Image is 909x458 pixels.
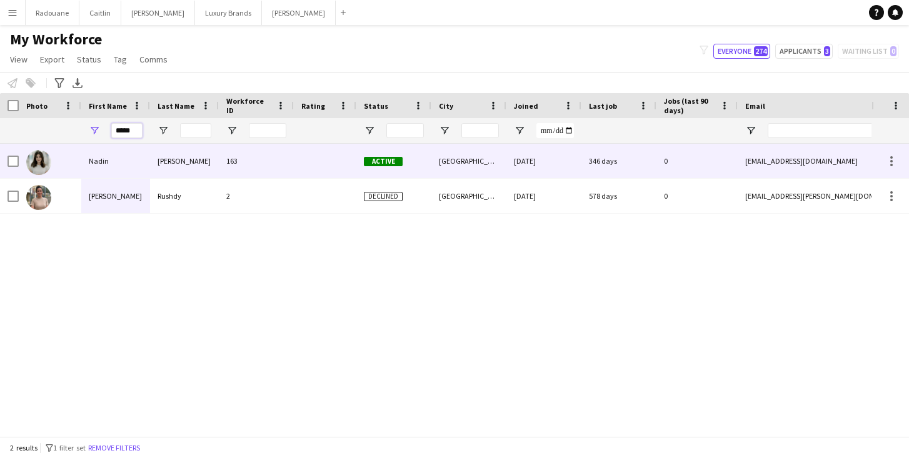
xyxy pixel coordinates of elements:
[139,54,168,65] span: Comms
[26,185,51,210] img: Nadine Rushdy
[219,179,294,213] div: 2
[664,96,715,115] span: Jobs (last 90 days)
[158,101,194,111] span: Last Name
[180,123,211,138] input: Last Name Filter Input
[158,125,169,136] button: Open Filter Menu
[195,1,262,25] button: Luxury Brands
[249,123,286,138] input: Workforce ID Filter Input
[364,192,403,201] span: Declined
[86,441,143,455] button: Remove filters
[81,144,150,178] div: Nadin
[26,1,79,25] button: Radouane
[506,179,581,213] div: [DATE]
[431,144,506,178] div: [GEOGRAPHIC_DATA]
[745,125,756,136] button: Open Filter Menu
[89,125,100,136] button: Open Filter Menu
[262,1,336,25] button: [PERSON_NAME]
[26,150,51,175] img: Nadin Tawakol
[514,125,525,136] button: Open Filter Menu
[439,125,450,136] button: Open Filter Menu
[219,144,294,178] div: 163
[431,179,506,213] div: [GEOGRAPHIC_DATA]
[713,44,770,59] button: Everyone274
[5,51,33,67] a: View
[10,30,102,49] span: My Workforce
[40,54,64,65] span: Export
[150,144,219,178] div: [PERSON_NAME]
[121,1,195,25] button: [PERSON_NAME]
[134,51,173,67] a: Comms
[89,101,127,111] span: First Name
[824,46,830,56] span: 3
[79,1,121,25] button: Caitlin
[53,443,86,452] span: 1 filter set
[364,125,375,136] button: Open Filter Menu
[386,123,424,138] input: Status Filter Input
[506,144,581,178] div: [DATE]
[656,179,738,213] div: 0
[301,101,325,111] span: Rating
[26,101,48,111] span: Photo
[364,157,403,166] span: Active
[364,101,388,111] span: Status
[656,144,738,178] div: 0
[109,51,132,67] a: Tag
[114,54,127,65] span: Tag
[77,54,101,65] span: Status
[70,76,85,91] app-action-btn: Export XLSX
[52,76,67,91] app-action-btn: Advanced filters
[745,101,765,111] span: Email
[754,46,768,56] span: 274
[150,179,219,213] div: Rushdy
[514,101,538,111] span: Joined
[581,179,656,213] div: 578 days
[589,101,617,111] span: Last job
[72,51,106,67] a: Status
[81,179,150,213] div: [PERSON_NAME]
[10,54,28,65] span: View
[439,101,453,111] span: City
[581,144,656,178] div: 346 days
[775,44,833,59] button: Applicants3
[226,96,271,115] span: Workforce ID
[35,51,69,67] a: Export
[536,123,574,138] input: Joined Filter Input
[461,123,499,138] input: City Filter Input
[111,123,143,138] input: First Name Filter Input
[226,125,238,136] button: Open Filter Menu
